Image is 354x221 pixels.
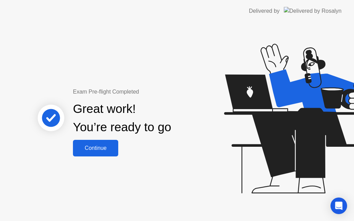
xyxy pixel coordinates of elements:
[73,88,208,96] div: Exam Pre-flight Completed
[75,145,116,151] div: Continue
[330,198,347,214] div: Open Intercom Messenger
[249,7,280,15] div: Delivered by
[73,140,118,156] button: Continue
[284,7,342,15] img: Delivered by Rosalyn
[73,100,171,136] div: Great work! You’re ready to go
